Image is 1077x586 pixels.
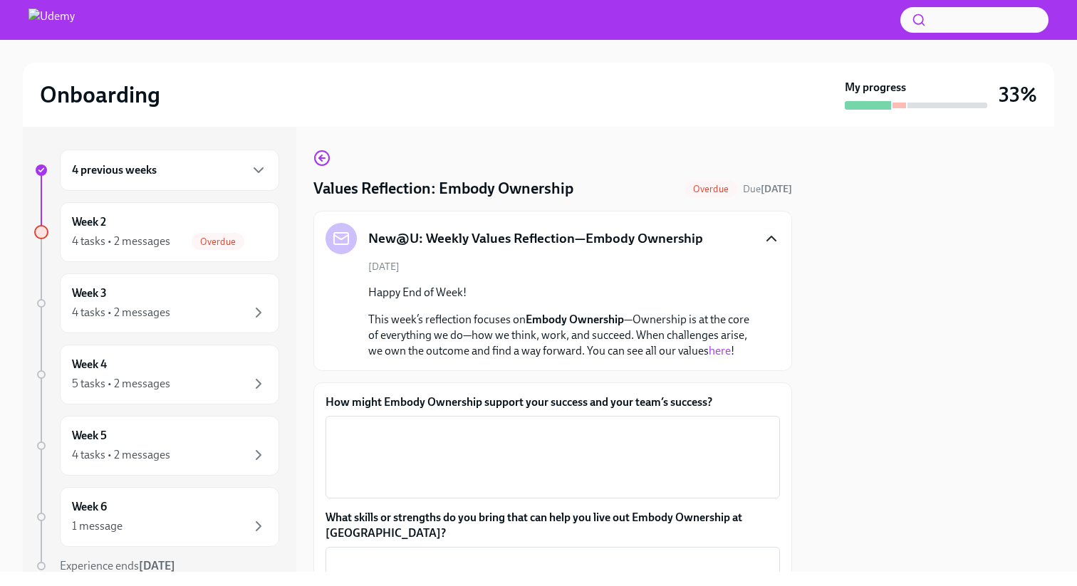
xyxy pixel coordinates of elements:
p: Happy End of Week! [368,285,757,300]
a: Week 45 tasks • 2 messages [34,345,279,404]
a: Week 61 message [34,487,279,547]
strong: [DATE] [139,559,175,572]
p: This week’s reflection focuses on —Ownership is at the core of everything we do—how we think, wor... [368,312,757,359]
label: How might Embody Ownership support your success and your team’s success? [326,394,780,410]
span: September 21st, 2025 12:00 [743,182,792,196]
h6: 4 previous weeks [72,162,157,178]
strong: [DATE] [761,183,792,195]
span: Due [743,183,792,195]
div: 4 tasks • 2 messages [72,305,170,320]
h5: New@U: Weekly Values Reflection—Embody Ownership [368,229,703,248]
h6: Week 2 [72,214,106,230]
strong: Embody Ownership [526,313,624,326]
h4: Values Reflection: Embody Ownership [313,178,573,199]
a: Week 34 tasks • 2 messages [34,273,279,333]
div: 4 tasks • 2 messages [72,234,170,249]
strong: My progress [845,80,906,95]
a: Week 24 tasks • 2 messagesOverdue [34,202,279,262]
a: here [709,344,731,357]
h6: Week 6 [72,499,107,515]
span: Overdue [685,184,737,194]
span: Experience ends [60,559,175,572]
h6: Week 4 [72,357,107,372]
div: 5 tasks • 2 messages [72,376,170,392]
div: 4 tasks • 2 messages [72,447,170,463]
h6: Week 3 [72,286,107,301]
span: [DATE] [368,260,400,273]
a: Week 54 tasks • 2 messages [34,416,279,476]
span: Overdue [192,236,244,247]
h3: 33% [999,82,1037,108]
label: What skills or strengths do you bring that can help you live out Embody Ownership at [GEOGRAPHIC_... [326,510,780,541]
img: Udemy [28,9,75,31]
div: 1 message [72,518,123,534]
h6: Week 5 [72,428,107,444]
div: 4 previous weeks [60,150,279,191]
h2: Onboarding [40,80,160,109]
